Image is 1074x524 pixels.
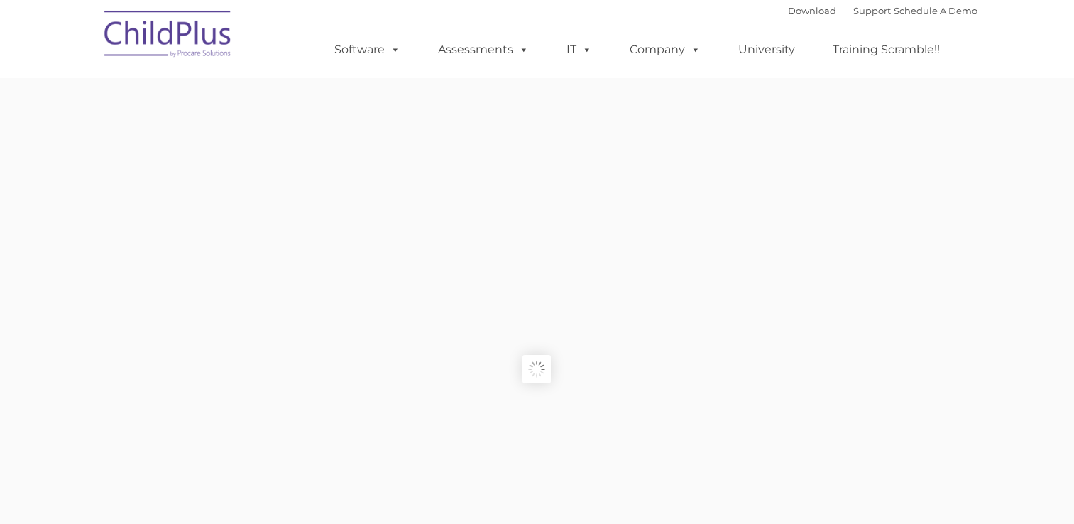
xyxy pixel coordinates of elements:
[724,36,809,64] a: University
[853,5,891,16] a: Support
[615,36,715,64] a: Company
[788,5,836,16] a: Download
[894,5,977,16] a: Schedule A Demo
[788,5,977,16] font: |
[97,1,239,72] img: ChildPlus by Procare Solutions
[424,36,543,64] a: Assessments
[320,36,415,64] a: Software
[818,36,954,64] a: Training Scramble!!
[552,36,606,64] a: IT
